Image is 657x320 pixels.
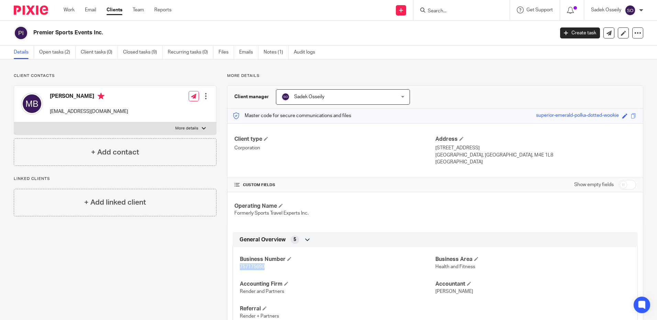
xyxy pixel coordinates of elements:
[574,181,614,188] label: Show empty fields
[239,46,258,59] a: Emails
[240,305,435,312] h4: Referral
[81,46,118,59] a: Client tasks (0)
[14,26,28,40] img: svg%3E
[227,73,643,79] p: More details
[240,256,435,263] h4: Business Number
[233,112,351,119] p: Master code for secure communications and files
[175,126,198,131] p: More details
[133,7,144,13] a: Team
[560,27,600,38] a: Create task
[240,264,265,269] span: 757175690
[625,5,636,16] img: svg%3E
[234,145,435,151] p: Corporation
[435,145,636,151] p: [STREET_ADDRESS]
[91,147,139,158] h4: + Add contact
[240,289,284,294] span: Render and Partners
[50,93,128,101] h4: [PERSON_NAME]
[98,93,104,100] i: Primary
[64,7,75,13] a: Work
[294,94,324,99] span: Sadek Osseily
[21,93,43,115] img: svg%3E
[435,159,636,165] p: [GEOGRAPHIC_DATA]
[14,176,216,182] p: Linked clients
[33,29,446,36] h2: Premier Sports Events Inc.
[240,236,286,243] span: General Overview
[264,46,289,59] a: Notes (1)
[435,136,636,143] h4: Address
[85,7,96,13] a: Email
[435,264,475,269] span: Health and Fitness
[154,7,171,13] a: Reports
[50,108,128,115] p: [EMAIL_ADDRESS][DOMAIN_NAME]
[168,46,213,59] a: Recurring tasks (0)
[219,46,234,59] a: Files
[435,289,473,294] span: [PERSON_NAME]
[84,197,146,208] h4: + Add linked client
[234,211,309,216] span: Formerly Sports Travel Experts Inc.
[14,5,48,15] img: Pixie
[294,46,320,59] a: Audit logs
[234,93,269,100] h3: Client manager
[435,152,636,159] p: [GEOGRAPHIC_DATA], [GEOGRAPHIC_DATA], M4E 1L8
[435,256,631,263] h4: Business Area
[427,8,489,14] input: Search
[123,46,163,59] a: Closed tasks (9)
[591,7,621,13] p: Sadek Osseily
[240,314,279,319] span: Render + Partners
[526,8,553,12] span: Get Support
[234,182,435,188] h4: CUSTOM FIELDS
[107,7,122,13] a: Clients
[39,46,76,59] a: Open tasks (2)
[234,203,435,210] h4: Operating Name
[536,112,619,120] div: superior-emerald-polka-dotted-wookie
[234,136,435,143] h4: Client type
[14,73,216,79] p: Client contacts
[14,46,34,59] a: Details
[281,93,290,101] img: svg%3E
[435,281,631,288] h4: Accountant
[293,236,296,243] span: 5
[240,281,435,288] h4: Accounting Firm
